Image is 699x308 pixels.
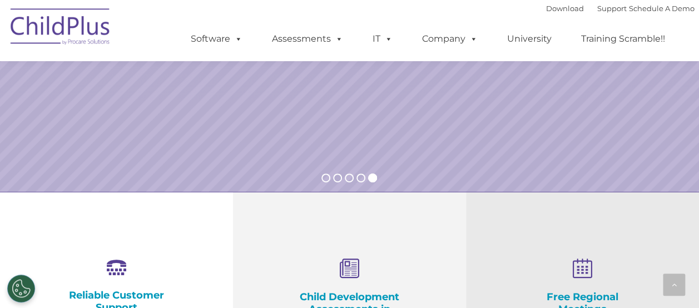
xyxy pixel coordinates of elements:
[546,4,584,13] a: Download
[629,4,695,13] a: Schedule A Demo
[155,73,189,82] span: Last name
[7,275,35,302] button: Cookies Settings
[597,4,627,13] a: Support
[546,4,695,13] font: |
[180,28,254,50] a: Software
[5,1,116,56] img: ChildPlus by Procare Solutions
[155,119,202,127] span: Phone number
[361,28,404,50] a: IT
[411,28,489,50] a: Company
[570,28,676,50] a: Training Scramble!!
[496,28,563,50] a: University
[261,28,354,50] a: Assessments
